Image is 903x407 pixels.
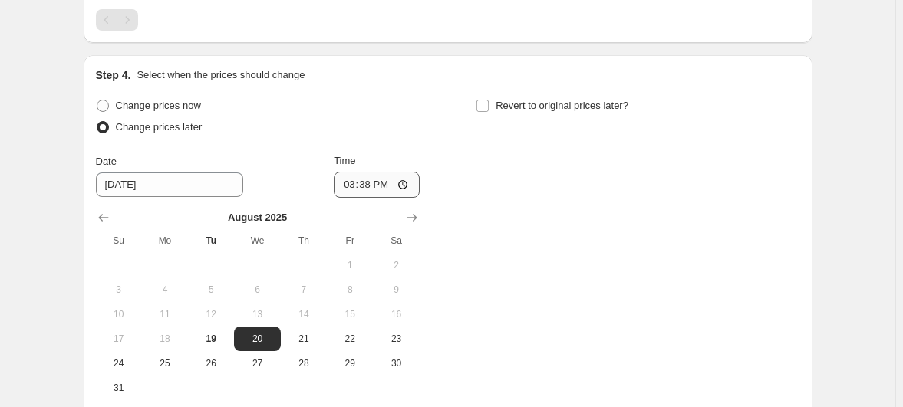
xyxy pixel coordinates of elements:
[327,253,373,277] button: Friday August 1 2025
[116,121,203,133] span: Change prices later
[102,382,136,394] span: 31
[333,357,367,369] span: 29
[234,351,280,376] button: Wednesday August 27 2025
[401,207,423,228] button: Show next month, September 2025
[281,351,327,376] button: Thursday August 28 2025
[102,333,136,345] span: 17
[327,302,373,327] button: Friday August 15 2025
[96,9,138,31] nav: Pagination
[327,228,373,253] th: Friday
[148,357,182,369] span: 25
[333,333,367,345] span: 22
[333,235,367,247] span: Fr
[102,357,136,369] span: 24
[234,277,280,302] button: Wednesday August 6 2025
[373,253,419,277] button: Saturday August 2 2025
[287,235,321,247] span: Th
[96,172,243,197] input: 8/19/2025
[333,308,367,320] span: 15
[188,327,234,351] button: Today Tuesday August 19 2025
[240,284,274,296] span: 6
[379,259,413,271] span: 2
[240,357,274,369] span: 27
[240,235,274,247] span: We
[93,207,114,228] button: Show previous month, July 2025
[194,284,228,296] span: 5
[281,228,327,253] th: Thursday
[194,308,228,320] span: 12
[334,155,355,166] span: Time
[142,228,188,253] th: Monday
[240,308,274,320] span: 13
[142,327,188,351] button: Monday August 18 2025
[142,277,188,302] button: Monday August 4 2025
[102,308,136,320] span: 10
[148,333,182,345] span: 18
[96,277,142,302] button: Sunday August 3 2025
[281,327,327,351] button: Thursday August 21 2025
[188,351,234,376] button: Tuesday August 26 2025
[96,376,142,400] button: Sunday August 31 2025
[194,333,228,345] span: 19
[234,327,280,351] button: Wednesday August 20 2025
[96,302,142,327] button: Sunday August 10 2025
[148,308,182,320] span: 11
[102,284,136,296] span: 3
[194,357,228,369] span: 26
[333,259,367,271] span: 1
[188,277,234,302] button: Tuesday August 5 2025
[281,302,327,327] button: Thursday August 14 2025
[137,67,305,83] p: Select when the prices should change
[496,100,628,111] span: Revert to original prices later?
[379,333,413,345] span: 23
[373,302,419,327] button: Saturday August 16 2025
[379,308,413,320] span: 16
[148,235,182,247] span: Mo
[379,284,413,296] span: 9
[188,228,234,253] th: Tuesday
[334,172,420,198] input: 12:00
[142,351,188,376] button: Monday August 25 2025
[373,327,419,351] button: Saturday August 23 2025
[188,302,234,327] button: Tuesday August 12 2025
[116,100,201,111] span: Change prices now
[373,228,419,253] th: Saturday
[234,302,280,327] button: Wednesday August 13 2025
[373,277,419,302] button: Saturday August 9 2025
[379,235,413,247] span: Sa
[287,308,321,320] span: 14
[148,284,182,296] span: 4
[142,302,188,327] button: Monday August 11 2025
[102,235,136,247] span: Su
[96,156,117,167] span: Date
[96,351,142,376] button: Sunday August 24 2025
[234,228,280,253] th: Wednesday
[287,333,321,345] span: 21
[240,333,274,345] span: 20
[379,357,413,369] span: 30
[281,277,327,302] button: Thursday August 7 2025
[327,327,373,351] button: Friday August 22 2025
[373,351,419,376] button: Saturday August 30 2025
[96,67,131,83] h2: Step 4.
[287,284,321,296] span: 7
[96,327,142,351] button: Sunday August 17 2025
[194,235,228,247] span: Tu
[327,277,373,302] button: Friday August 8 2025
[333,284,367,296] span: 8
[96,228,142,253] th: Sunday
[287,357,321,369] span: 28
[327,351,373,376] button: Friday August 29 2025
